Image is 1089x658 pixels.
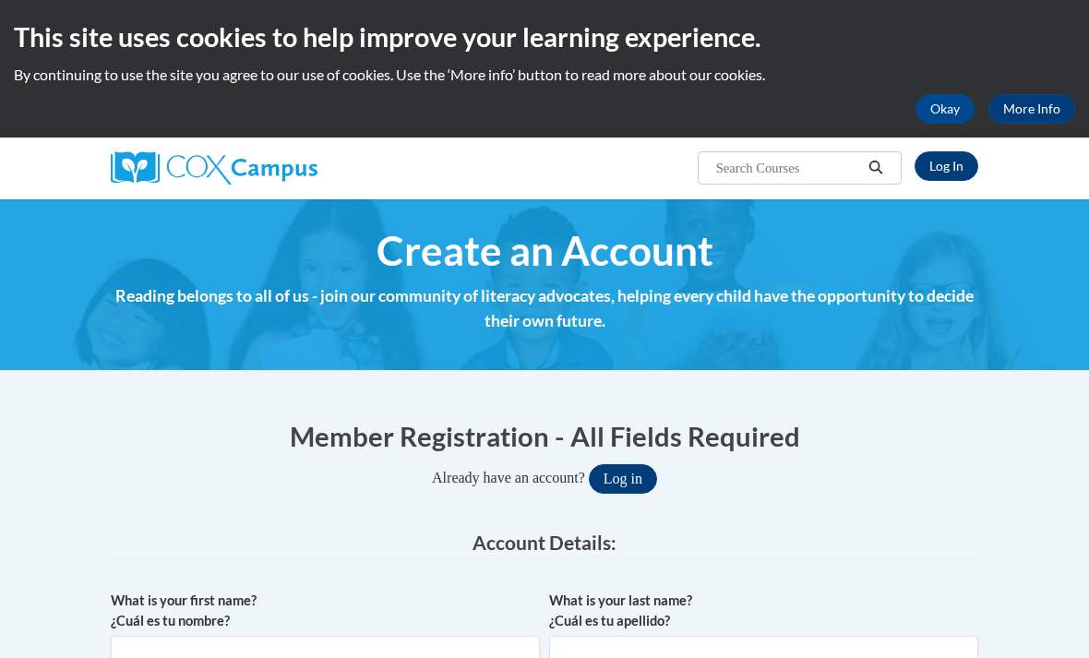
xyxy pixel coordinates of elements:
[111,151,317,185] img: Cox Campus
[549,591,978,631] label: What is your last name? ¿Cuál es tu apellido?
[377,226,713,275] span: Create an Account
[14,65,1075,85] p: By continuing to use the site you agree to our use of cookies. Use the ‘More info’ button to read...
[473,531,616,554] span: Account Details:
[111,591,540,631] label: What is your first name? ¿Cuál es tu nombre?
[915,94,975,124] button: Okay
[111,284,978,333] h4: Reading belongs to all of us - join our community of literacy advocates, helping every child have...
[915,151,978,181] a: Log In
[589,464,657,494] button: Log in
[988,94,1075,124] a: More Info
[111,417,978,455] h1: Member Registration - All Fields Required
[714,157,862,179] input: Search Courses
[862,157,890,179] button: Search
[432,470,585,485] span: Already have an account?
[14,18,1075,55] h2: This site uses cookies to help improve your learning experience.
